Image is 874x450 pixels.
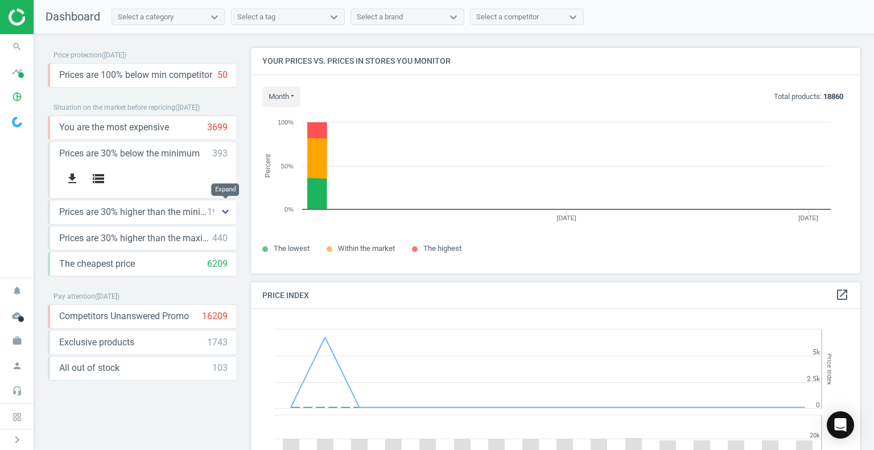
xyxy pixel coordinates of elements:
[264,154,272,177] tspan: Percent
[102,51,126,59] span: ( [DATE] )
[59,310,189,323] span: Competitors Unanswered Promo
[59,147,200,160] span: Prices are 30% below the minimum
[118,12,174,22] div: Select a category
[207,258,228,270] div: 6209
[59,206,207,218] span: Prices are 30% higher than the minimum
[816,401,820,409] text: 0
[59,336,134,349] span: Exclusive products
[278,119,294,126] text: 100%
[251,282,860,309] h4: Price Index
[6,36,28,57] i: search
[251,48,860,75] h4: Your prices vs. prices in stores you monitor
[85,166,112,192] button: storage
[59,166,85,192] button: get_app
[53,51,102,59] span: Price protection
[46,10,100,23] span: Dashboard
[53,104,175,112] span: Situation on the market before repricing
[10,433,24,447] i: chevron_right
[214,200,237,224] button: keyboard_arrow_down
[262,86,300,107] button: month
[53,292,95,300] span: Pay attention
[237,12,275,22] div: Select a tag
[6,330,28,352] i: work
[274,244,310,253] span: The lowest
[92,172,105,185] i: storage
[835,288,849,302] i: open_in_new
[6,355,28,377] i: person
[59,121,169,134] span: You are the most expensive
[212,362,228,374] div: 103
[285,206,294,213] text: 0%
[218,205,232,218] i: keyboard_arrow_down
[12,117,22,127] img: wGWNvw8QSZomAAAAABJRU5ErkJggg==
[826,353,833,385] tspan: Price Index
[59,232,212,245] span: Prices are 30% higher than the maximal
[476,12,539,22] div: Select a competitor
[212,147,228,160] div: 393
[95,292,119,300] span: ( [DATE] )
[338,244,395,253] span: Within the market
[6,86,28,108] i: pie_chart_outlined
[556,214,576,221] tspan: [DATE]
[202,310,228,323] div: 16209
[774,92,843,102] p: Total products:
[6,380,28,402] i: headset_mic
[798,214,818,221] tspan: [DATE]
[6,61,28,82] i: timeline
[59,362,119,374] span: All out of stock
[59,258,135,270] span: The cheapest price
[6,305,28,327] i: cloud_done
[827,411,854,439] div: Open Intercom Messenger
[207,206,228,218] div: 1987
[6,280,28,302] i: notifications
[813,348,821,356] text: 5k
[810,432,820,439] text: 20k
[175,104,200,112] span: ( [DATE] )
[835,288,849,303] a: open_in_new
[357,12,403,22] div: Select a brand
[3,432,31,447] button: chevron_right
[807,375,821,383] text: 2.5k
[823,92,843,101] b: 18860
[281,163,294,170] text: 50%
[9,9,89,26] img: ajHJNr6hYgQAAAAASUVORK5CYII=
[207,336,228,349] div: 1743
[211,183,239,196] div: Expand
[217,69,228,81] div: 50
[423,244,461,253] span: The highest
[212,232,228,245] div: 440
[59,69,212,81] span: Prices are 100% below min competitor
[207,121,228,134] div: 3699
[65,172,79,185] i: get_app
